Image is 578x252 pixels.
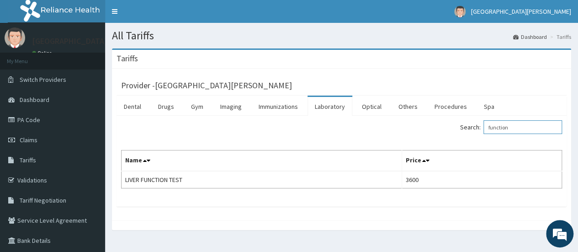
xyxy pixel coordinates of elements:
[402,171,562,188] td: 3600
[32,37,167,45] p: [GEOGRAPHIC_DATA][PERSON_NAME]
[402,150,562,172] th: Price
[121,81,292,90] h3: Provider - [GEOGRAPHIC_DATA][PERSON_NAME]
[20,75,66,84] span: Switch Providers
[251,97,305,116] a: Immunizations
[454,6,466,17] img: User Image
[48,51,154,63] div: Chat with us now
[355,97,389,116] a: Optical
[17,46,37,69] img: d_794563401_company_1708531726252_794563401
[213,97,249,116] a: Imaging
[151,97,181,116] a: Drugs
[117,97,148,116] a: Dental
[32,50,54,56] a: Online
[548,33,571,41] li: Tariffs
[5,161,174,193] textarea: Type your message and hit 'Enter'
[308,97,352,116] a: Laboratory
[20,196,66,204] span: Tariff Negotiation
[112,30,571,42] h1: All Tariffs
[483,120,562,134] input: Search:
[5,27,25,48] img: User Image
[117,54,138,63] h3: Tariffs
[460,120,562,134] label: Search:
[150,5,172,27] div: Minimize live chat window
[427,97,474,116] a: Procedures
[122,171,402,188] td: LIVER FUNCTION TEST
[20,156,36,164] span: Tariffs
[184,97,211,116] a: Gym
[477,97,502,116] a: Spa
[391,97,425,116] a: Others
[20,136,37,144] span: Claims
[471,7,571,16] span: [GEOGRAPHIC_DATA][PERSON_NAME]
[513,33,547,41] a: Dashboard
[20,96,49,104] span: Dashboard
[122,150,402,172] th: Name
[53,70,126,163] span: We're online!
